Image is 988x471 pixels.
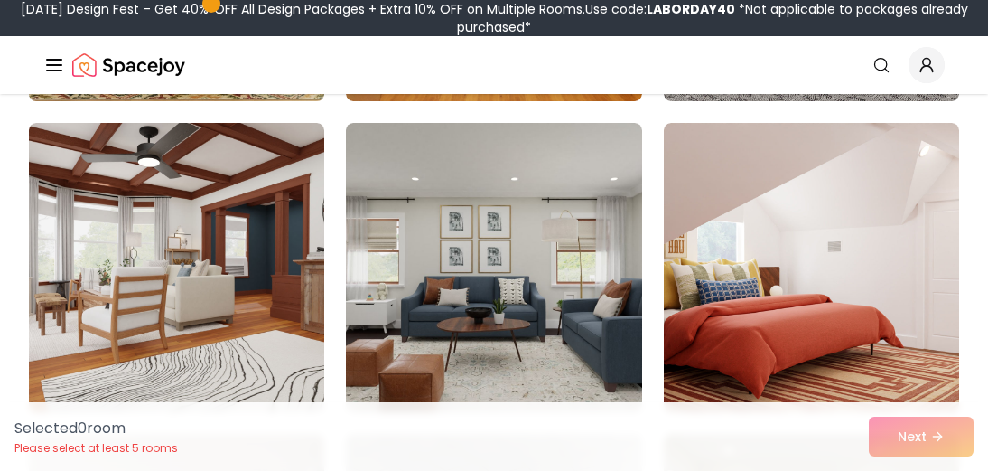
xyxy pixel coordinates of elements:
[72,47,185,83] a: Spacejoy
[14,441,178,456] p: Please select at least 5 rooms
[43,36,945,94] nav: Global
[72,47,185,83] img: Spacejoy Logo
[664,123,959,412] img: Room room-15
[14,418,178,439] p: Selected 0 room
[346,123,641,412] img: Room room-14
[29,123,324,412] img: Room room-13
